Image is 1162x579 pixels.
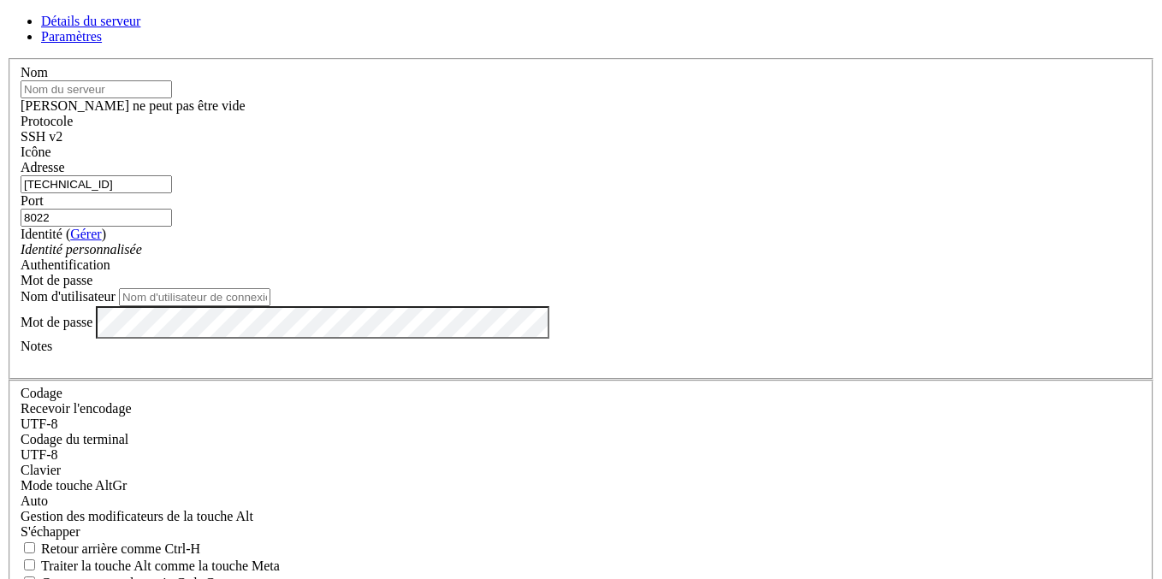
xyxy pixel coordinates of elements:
[21,145,51,159] font: Icône
[21,541,200,556] label: Si la valeur est « vrai », la touche retour arrière doit envoyer « BS » ('\x08', autrement dit ^H...
[21,160,65,174] font: Adresse
[21,257,110,272] font: Authentification
[21,447,1141,463] div: UTF-8
[21,242,142,257] font: Identité personnalisée
[21,478,127,493] label: Définissez l'encodage attendu pour les données reçues de l'hôte. Si les encodages ne corresponden...
[21,175,172,193] input: Nom d'hôte ou IP
[21,401,131,416] label: Définissez l'encodage attendu pour les données reçues de l'hôte. Si les encodages ne corresponden...
[21,558,280,573] label: Si la touche Alt agit comme une touche Méta ou comme une touche Alt distincte.
[21,447,58,462] font: UTF-8
[21,273,1141,288] div: Mot de passe
[41,29,102,44] a: Paramètres
[21,339,52,353] font: Notes
[21,417,1141,432] div: UTF-8
[21,401,131,416] font: Recevoir l'encodage
[21,509,253,523] font: Gestion des modificateurs de la touche Alt
[21,314,92,328] font: Mot de passe
[21,478,127,493] font: Mode touche AltGr
[21,273,92,287] font: Mot de passe
[21,524,80,539] font: S'échapper
[21,65,48,80] font: Nom
[24,559,35,570] input: Traiter la touche Alt comme la touche Meta
[24,542,35,553] input: Retour arrière comme Ctrl-H
[41,14,140,28] a: Détails du serveur
[21,289,116,304] font: Nom d'utilisateur
[21,386,62,400] font: Codage
[21,227,62,241] font: Identité
[21,493,1141,509] div: Auto
[21,80,172,98] input: Nom du serveur
[21,114,73,128] font: Protocole
[66,227,70,241] font: (
[21,493,48,508] font: Auto
[21,98,246,113] font: [PERSON_NAME] ne peut pas être vide
[21,417,58,431] font: UTF-8
[21,432,128,446] font: Codage du terminal
[21,509,253,523] label: Contrôle la gestion de la touche Alt. Échap : Envoie un préfixe Échap. 8 bits : Ajoute 128 au car...
[41,541,200,556] font: Retour arrière comme Ctrl-H
[21,209,172,227] input: Numéro de port
[70,227,101,241] a: Gérer
[102,227,106,241] font: )
[21,193,44,208] font: Port
[21,524,1141,540] div: S'échapper
[21,463,61,477] font: Clavier
[21,242,1141,257] div: Identité personnalisée
[41,558,280,573] font: Traiter la touche Alt comme la touche Meta
[21,432,128,446] label: Encodage terminal par défaut. ISO-2022 autorise les traductions de tables de caractères (comme le...
[119,288,270,306] input: Nom d'utilisateur de connexion
[21,129,62,144] font: SSH v2
[21,129,1141,145] div: SSH v2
